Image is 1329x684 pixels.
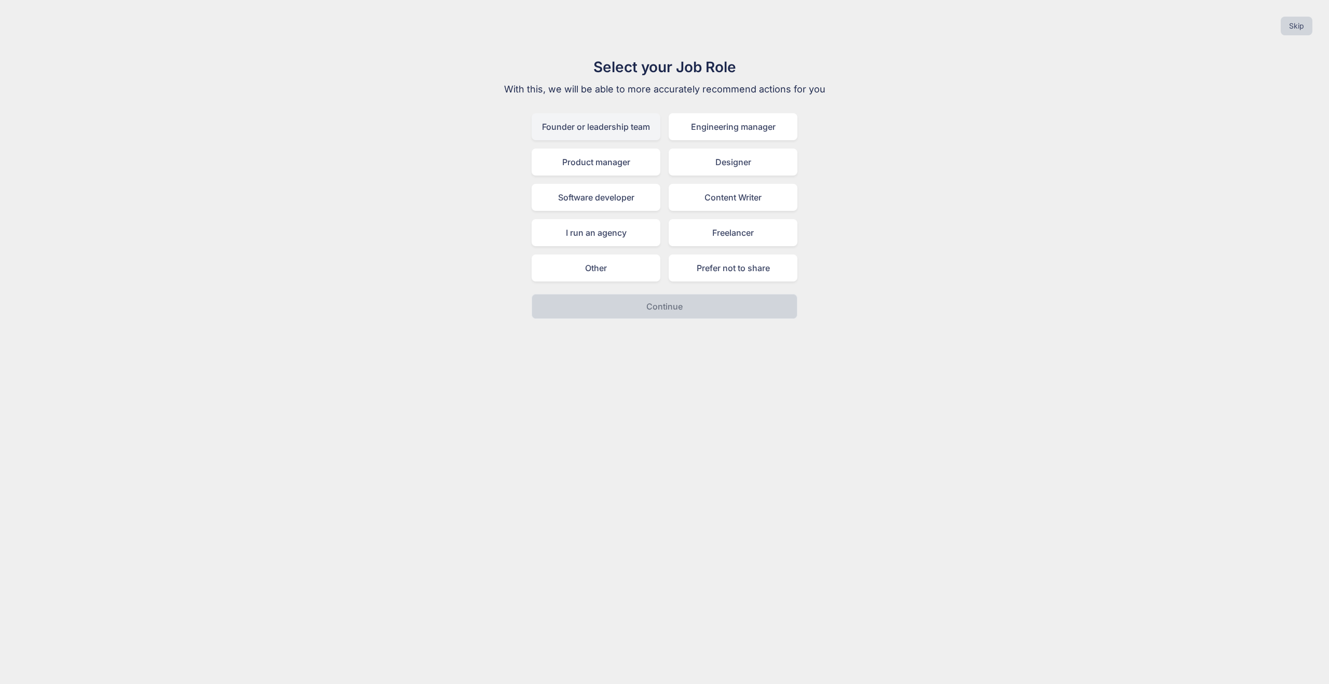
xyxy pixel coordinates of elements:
div: Founder or leadership team [532,113,660,140]
h1: Select your Job Role [490,56,839,78]
button: Skip [1281,17,1312,35]
div: Software developer [532,184,660,211]
div: Designer [669,149,797,176]
div: Content Writer [669,184,797,211]
div: I run an agency [532,219,660,246]
p: Continue [646,300,683,313]
div: Other [532,254,660,281]
button: Continue [532,294,797,319]
div: Prefer not to share [669,254,797,281]
div: Product manager [532,149,660,176]
div: Engineering manager [669,113,797,140]
div: Freelancer [669,219,797,246]
p: With this, we will be able to more accurately recommend actions for you [490,82,839,97]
